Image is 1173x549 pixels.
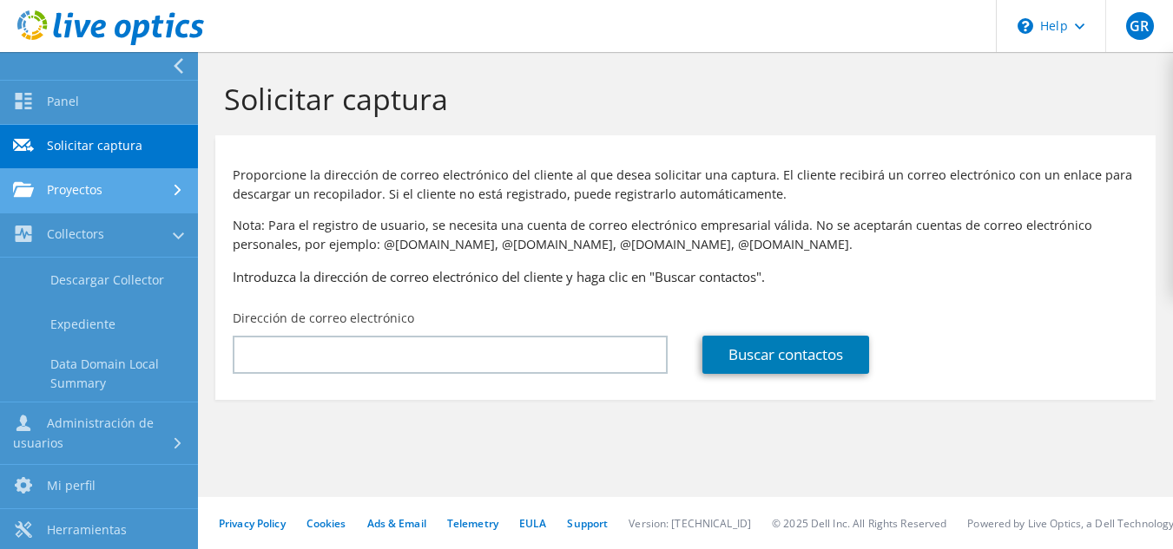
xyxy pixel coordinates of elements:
li: © 2025 Dell Inc. All Rights Reserved [772,516,946,531]
p: Proporcione la dirección de correo electrónico del cliente al que desea solicitar una captura. El... [233,166,1138,204]
a: Ads & Email [367,516,426,531]
a: EULA [519,516,546,531]
span: GR [1126,12,1154,40]
a: Buscar contactos [702,336,869,374]
svg: \n [1018,18,1033,34]
p: Nota: Para el registro de usuario, se necesita una cuenta de correo electrónico empresarial válid... [233,216,1138,254]
a: Support [567,516,608,531]
a: Cookies [306,516,346,531]
h1: Solicitar captura [224,81,1138,117]
label: Dirección de correo electrónico [233,310,414,327]
a: Telemetry [447,516,498,531]
h3: Introduzca la dirección de correo electrónico del cliente y haga clic en "Buscar contactos". [233,267,1138,286]
li: Version: [TECHNICAL_ID] [629,516,751,531]
a: Privacy Policy [219,516,286,531]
